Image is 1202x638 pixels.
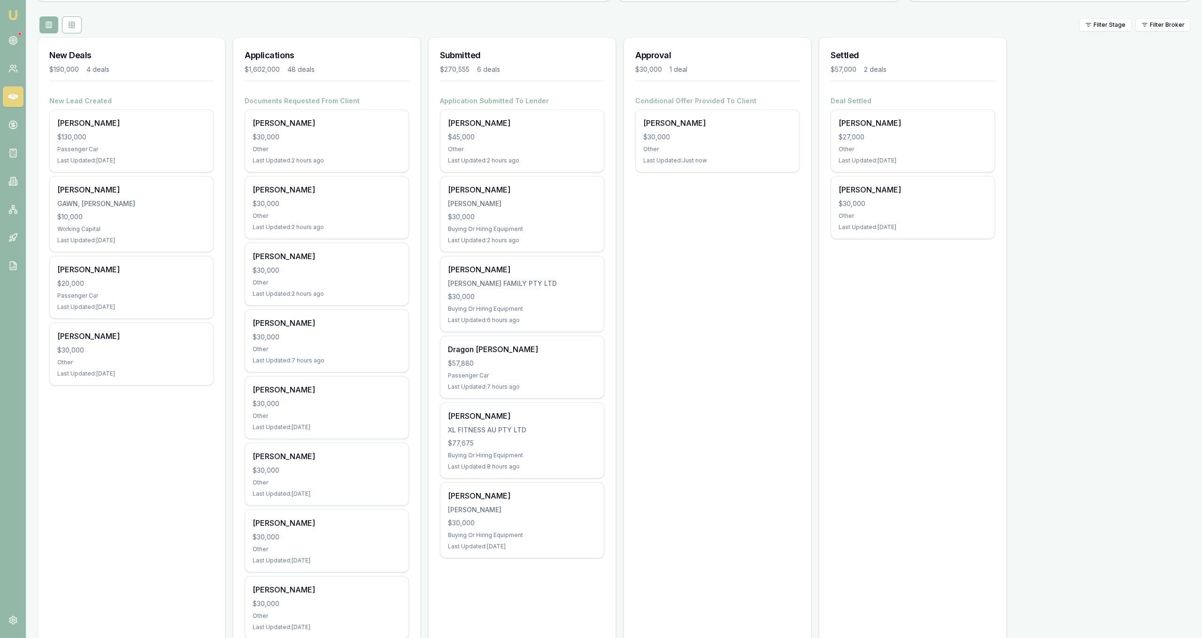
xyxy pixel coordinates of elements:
[448,264,596,275] div: [PERSON_NAME]
[448,410,596,422] div: [PERSON_NAME]
[448,438,596,448] div: $77,675
[253,423,401,431] div: Last Updated: [DATE]
[440,65,470,74] div: $270,555
[839,157,987,164] div: Last Updated: [DATE]
[253,146,401,153] div: Other
[635,96,800,106] h4: Conditional Offer Provided To Client
[253,317,401,329] div: [PERSON_NAME]
[253,479,401,486] div: Other
[643,157,792,164] div: Last Updated: Just now
[287,65,315,74] div: 48 deals
[440,96,604,106] h4: Application Submitted To Lender
[643,146,792,153] div: Other
[448,212,596,222] div: $30,000
[448,344,596,355] div: Dragon [PERSON_NAME]
[448,505,596,515] div: [PERSON_NAME]
[839,132,987,142] div: $27,000
[448,184,596,195] div: [PERSON_NAME]
[635,49,800,62] h3: Approval
[448,359,596,368] div: $57,880
[253,184,401,195] div: [PERSON_NAME]
[448,157,596,164] div: Last Updated: 2 hours ago
[448,463,596,470] div: Last Updated: 8 hours ago
[57,237,206,244] div: Last Updated: [DATE]
[253,346,401,353] div: Other
[57,117,206,129] div: [PERSON_NAME]
[253,279,401,286] div: Other
[57,184,206,195] div: [PERSON_NAME]
[448,518,596,528] div: $30,000
[839,146,987,153] div: Other
[253,399,401,408] div: $30,000
[253,412,401,420] div: Other
[839,184,987,195] div: [PERSON_NAME]
[253,290,401,298] div: Last Updated: 2 hours ago
[57,279,206,288] div: $20,000
[253,199,401,208] div: $30,000
[245,49,409,62] h3: Applications
[57,157,206,164] div: Last Updated: [DATE]
[448,452,596,459] div: Buying Or Hiring Equipment
[253,357,401,364] div: Last Updated: 7 hours ago
[253,384,401,395] div: [PERSON_NAME]
[253,132,401,142] div: $30,000
[1094,21,1125,29] span: Filter Stage
[253,117,401,129] div: [PERSON_NAME]
[245,65,280,74] div: $1,602,000
[253,584,401,595] div: [PERSON_NAME]
[57,370,206,377] div: Last Updated: [DATE]
[448,490,596,501] div: [PERSON_NAME]
[253,517,401,529] div: [PERSON_NAME]
[57,303,206,311] div: Last Updated: [DATE]
[253,490,401,498] div: Last Updated: [DATE]
[1150,21,1185,29] span: Filter Broker
[448,316,596,324] div: Last Updated: 6 hours ago
[8,9,19,21] img: emu-icon-u.png
[448,199,596,208] div: [PERSON_NAME]
[253,623,401,631] div: Last Updated: [DATE]
[448,383,596,391] div: Last Updated: 7 hours ago
[57,331,206,342] div: [PERSON_NAME]
[253,466,401,475] div: $30,000
[448,425,596,435] div: XL FITNESS AU PTY LTD
[448,225,596,233] div: Buying Or Hiring Equipment
[831,96,995,106] h4: Deal Settled
[448,305,596,313] div: Buying Or Hiring Equipment
[670,65,687,74] div: 1 deal
[643,132,792,142] div: $30,000
[253,612,401,620] div: Other
[448,146,596,153] div: Other
[448,237,596,244] div: Last Updated: 2 hours ago
[253,251,401,262] div: [PERSON_NAME]
[57,212,206,222] div: $10,000
[57,346,206,355] div: $30,000
[831,49,995,62] h3: Settled
[864,65,886,74] div: 2 deals
[253,546,401,553] div: Other
[57,292,206,300] div: Passenger Car
[57,225,206,233] div: Working Capital
[57,359,206,366] div: Other
[635,65,662,74] div: $30,000
[448,372,596,379] div: Passenger Car
[1135,18,1191,31] button: Filter Broker
[253,223,401,231] div: Last Updated: 2 hours ago
[253,532,401,542] div: $30,000
[448,132,596,142] div: $45,000
[1079,18,1132,31] button: Filter Stage
[839,212,987,220] div: Other
[839,117,987,129] div: [PERSON_NAME]
[839,223,987,231] div: Last Updated: [DATE]
[57,264,206,275] div: [PERSON_NAME]
[49,65,79,74] div: $190,000
[57,199,206,208] div: GAWN, [PERSON_NAME]
[57,146,206,153] div: Passenger Car
[643,117,792,129] div: [PERSON_NAME]
[253,599,401,608] div: $30,000
[839,199,987,208] div: $30,000
[253,332,401,342] div: $30,000
[440,49,604,62] h3: Submitted
[86,65,109,74] div: 4 deals
[477,65,500,74] div: 6 deals
[448,279,596,288] div: [PERSON_NAME] FAMILY PTY LTD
